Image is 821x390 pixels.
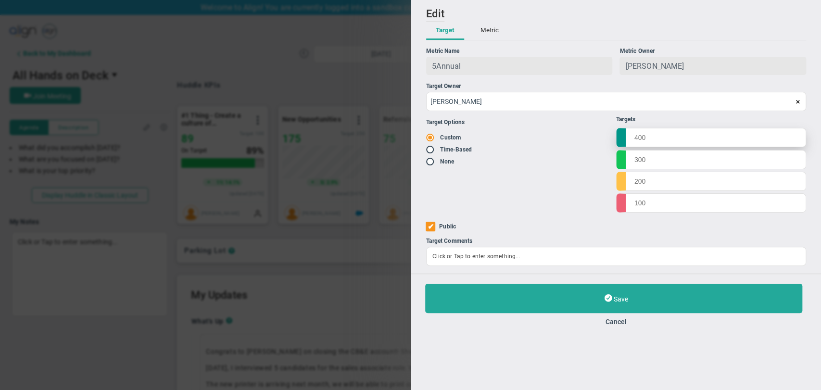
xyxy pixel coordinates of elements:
input: 300 [616,150,806,169]
button: Save [425,284,802,313]
label: Public Targets can be used by other people [439,223,456,230]
div: Target Comments [426,238,806,244]
span: clear [806,97,816,106]
div: Click or Tap to enter something... [426,247,806,266]
div: Targets [616,116,806,123]
button: Target [426,22,464,40]
div: Metric Owner [619,48,806,54]
div: Target Owner [426,83,806,89]
button: Cancel [425,318,807,326]
span: 5Annual [432,62,461,71]
span: [PERSON_NAME] [625,62,684,71]
input: 200 [616,172,806,191]
span: Edit [426,8,444,20]
input: 100 [616,193,806,213]
input: Public Targets can be used by other people [426,222,435,231]
button: Metric [471,22,508,40]
input: 400 [616,128,806,147]
span: Save [613,295,628,303]
label: None [440,158,454,165]
div: Metric Name [426,48,612,54]
label: Custom [440,134,461,141]
input: Search Targets... [426,92,806,111]
label: Time-Based [440,146,472,153]
span: Target Options [426,119,465,126]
